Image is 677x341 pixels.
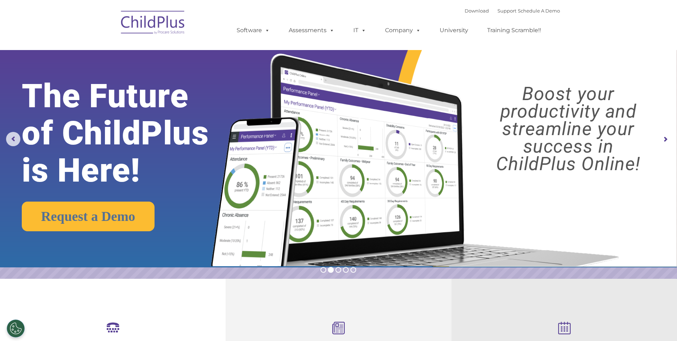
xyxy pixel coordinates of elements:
a: Download [465,8,489,14]
img: ChildPlus by Procare Solutions [117,6,189,41]
a: Company [378,23,428,38]
a: Training Scramble!! [480,23,548,38]
a: Assessments [282,23,342,38]
a: Schedule A Demo [518,8,560,14]
button: Cookies Settings [7,320,25,337]
a: Support [497,8,516,14]
a: IT [346,23,373,38]
rs-layer: The Future of ChildPlus is Here! [22,78,238,189]
font: | [465,8,560,14]
a: Request a Demo [22,202,155,231]
a: Software [229,23,277,38]
rs-layer: Boost your productivity and streamline your success in ChildPlus Online! [468,85,669,173]
a: University [433,23,475,38]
